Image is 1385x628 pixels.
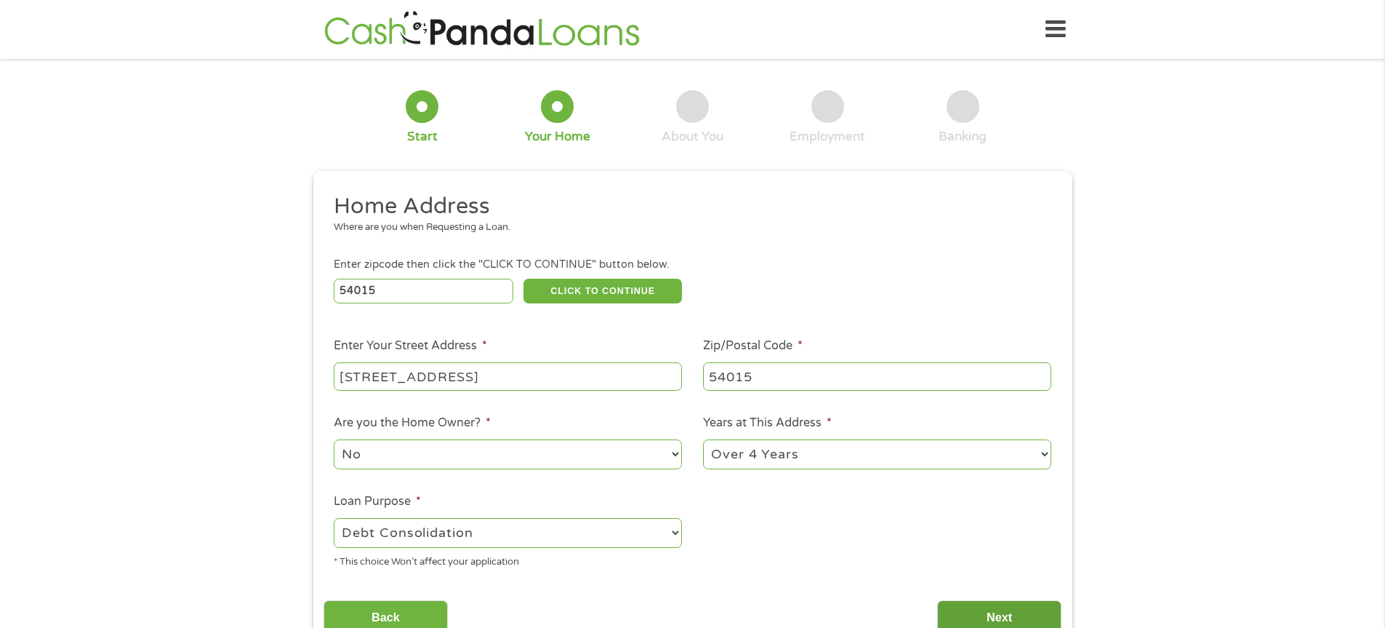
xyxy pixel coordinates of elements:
img: GetLoanNow Logo [320,9,644,50]
label: Zip/Postal Code [703,338,803,354]
label: Are you the Home Owner? [334,416,491,431]
div: Enter zipcode then click the "CLICK TO CONTINUE" button below. [334,257,1051,273]
label: Loan Purpose [334,494,421,509]
div: Where are you when Requesting a Loan. [334,220,1040,235]
h2: Home Address [334,192,1040,221]
div: Banking [939,129,987,145]
div: * This choice Won’t affect your application [334,550,682,570]
div: Employment [790,129,865,145]
input: 1 Main Street [334,362,682,390]
div: Start [407,129,438,145]
div: About You [662,129,723,145]
input: Enter Zipcode (e.g 01510) [334,279,513,303]
label: Years at This Address [703,416,832,431]
label: Enter Your Street Address [334,338,487,354]
button: CLICK TO CONTINUE [523,279,682,303]
div: Your Home [525,129,590,145]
